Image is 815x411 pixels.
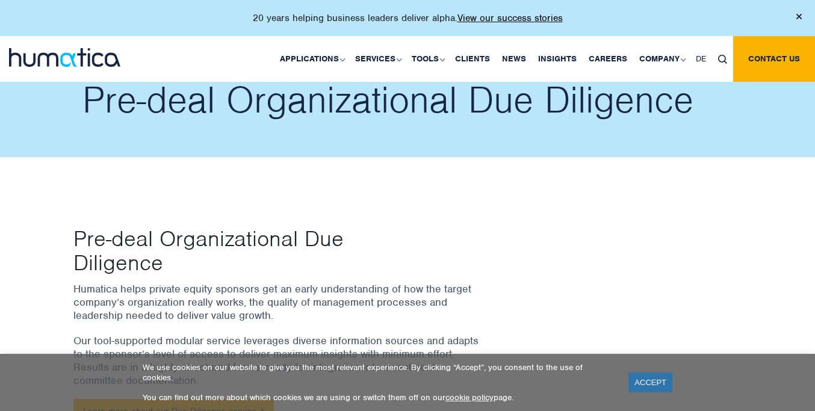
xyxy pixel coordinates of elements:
p: 20 years helping business leaders deliver alpha. [253,12,563,24]
a: Company [633,36,690,82]
p: Our tool-supported modular service leverages diverse information sources and adapts to the sponso... [73,334,483,387]
a: View our success stories [457,12,563,24]
a: ACCEPT [628,372,672,392]
a: News [496,36,532,82]
span: DE [696,54,706,64]
p: We use cookies on our website to give you the most relevant experience. By clicking “Accept”, you... [143,362,613,383]
a: Services [349,36,406,82]
a: Careers [583,36,633,82]
a: Tools [406,36,449,82]
p: Humatica helps private equity sponsors get an early understanding of how the target company’s org... [73,282,483,322]
a: DE [690,36,712,82]
h2: Pre-deal Organizational Due Diligence [82,82,751,118]
p: Pre-deal Organizational Due Diligence [73,226,436,274]
a: Applications [274,36,349,82]
p: You can find out more about which cookies we are using or switch them off on our page. [143,392,613,403]
a: Clients [449,36,496,82]
img: search_icon [718,55,727,64]
img: logo [9,48,120,67]
a: Contact us [733,36,815,82]
a: cookie policy [445,392,494,403]
a: Insights [532,36,583,82]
